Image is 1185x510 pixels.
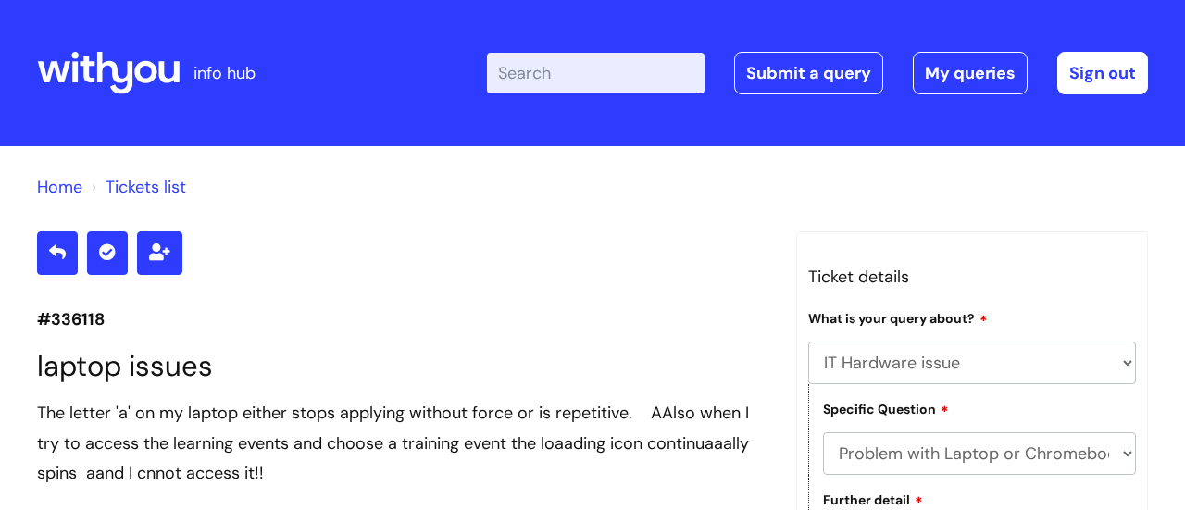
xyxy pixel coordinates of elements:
[823,490,923,508] label: Further detail
[37,172,82,202] li: Solution home
[37,398,768,488] div: The letter 'a' on my laptop either stops applying without force or is repetitive. AAlso when I tr...
[487,53,705,93] input: Search
[193,58,256,88] p: info hub
[37,176,82,198] a: Home
[734,52,883,94] a: Submit a query
[823,399,949,417] label: Specific Question
[1057,52,1148,94] a: Sign out
[913,52,1028,94] a: My queries
[37,349,768,383] h1: laptop issues
[487,52,1148,94] div: | -
[808,262,1136,292] h3: Ticket details
[37,305,768,334] p: #336118
[87,172,186,202] li: Tickets list
[106,176,186,198] a: Tickets list
[808,308,988,327] label: What is your query about?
